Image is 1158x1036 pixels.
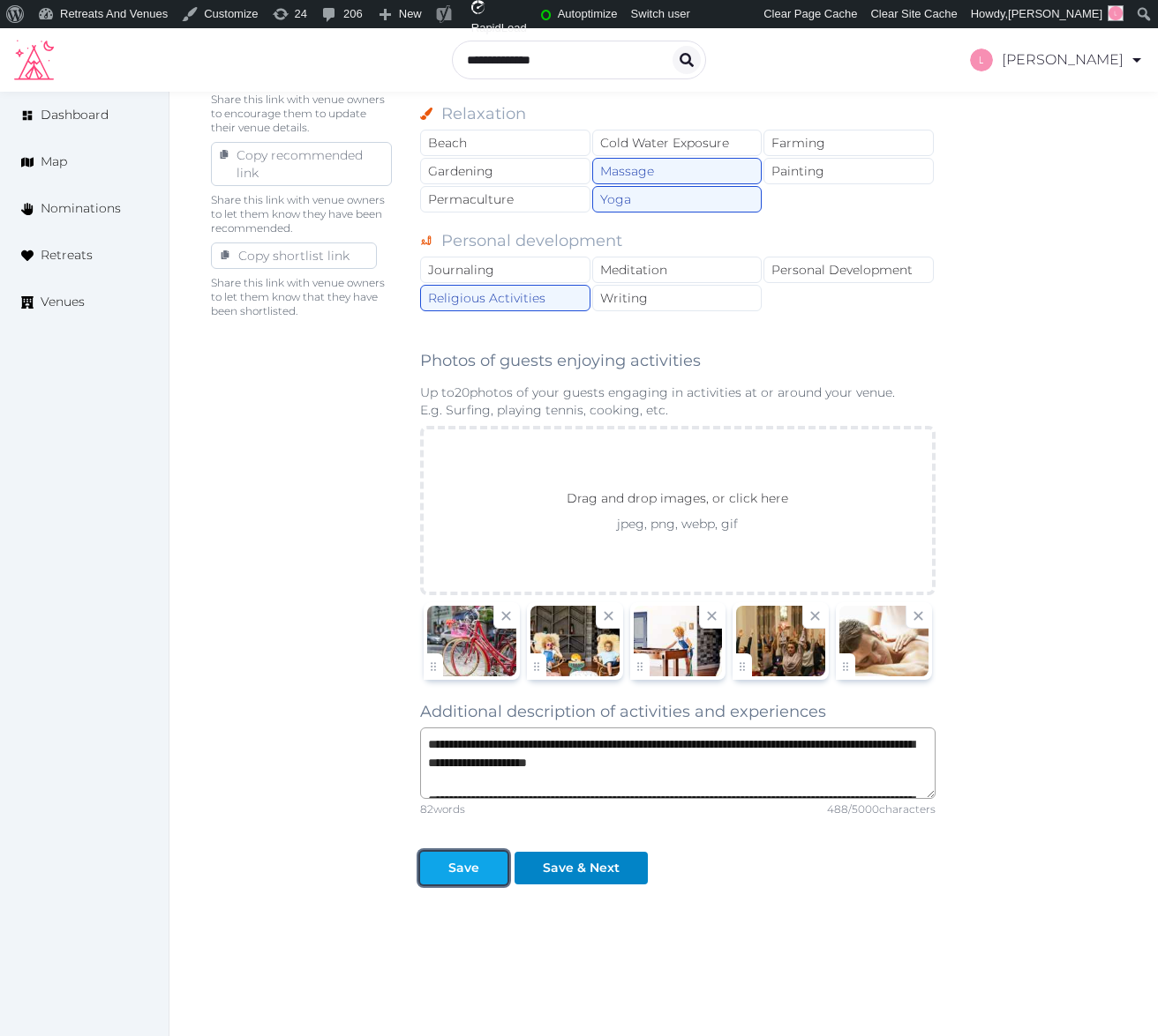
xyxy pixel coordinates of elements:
[1008,7,1102,20] span: [PERSON_NAME]
[41,199,121,218] span: Nominations
[870,7,957,20] span: Clear Site Cache
[420,802,465,816] div: 82 words
[592,130,763,156] div: Cold Water Exposure
[420,257,590,283] div: Journaling
[448,859,479,877] div: Save
[592,285,763,311] div: Writing
[763,158,934,184] div: Painting
[211,142,392,186] button: Copy recommended link
[420,384,936,419] p: Up to 20 photos of your guests engaging in activities at or around your venue. E.g. Surfing, play...
[211,276,392,318] p: Share this link with venue owners to let them know that they have been shortlisted.
[41,106,109,124] span: Dashboard
[41,246,93,265] span: Retreats
[763,7,857,20] span: Clear Page Cache
[592,186,763,212] div: Yoga
[420,285,590,311] div: Religious Activities
[441,228,622,257] label: Personal development
[420,852,508,884] button: Save
[420,158,590,184] div: Gardening
[763,130,934,156] div: Farming
[827,802,936,816] div: 488 / 5000 characters
[420,699,826,724] label: Additional description of activities and experiences
[231,247,357,265] div: Copy shortlist link
[211,93,392,135] p: Share this link with venue owners to encourage them to update their venue details.
[41,153,67,171] span: Map
[592,158,763,184] div: Massage
[420,348,701,373] label: Photos of guests enjoying activities
[420,130,590,156] div: Beach
[441,101,526,130] label: Relaxation
[515,852,648,884] button: Save & Next
[211,242,377,269] button: Copy shortlist link
[763,257,934,283] div: Personal Development
[535,515,820,533] p: jpeg, png, webp, gif
[41,293,85,311] span: Venues
[592,257,763,283] div: Meditation
[553,488,802,515] p: Drag and drop images, or click here
[970,35,1144,85] a: [PERSON_NAME]
[420,186,590,212] div: Permaculture
[543,859,620,877] div: Save & Next
[229,146,372,182] div: Copy recommended link
[211,193,392,235] p: Share this link with venue owners to let them know they have been recommended.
